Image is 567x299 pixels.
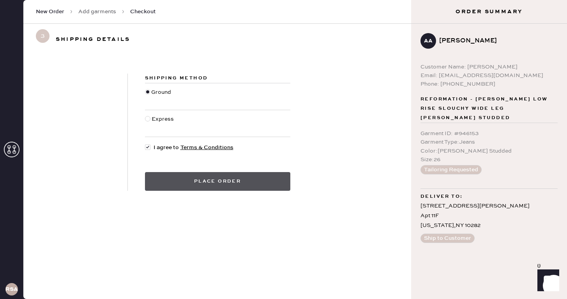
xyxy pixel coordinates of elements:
span: 3 [36,29,49,43]
div: [STREET_ADDRESS][PERSON_NAME] Apt 11F [US_STATE] , NY 10282 [420,201,558,231]
div: [PERSON_NAME] [439,36,551,46]
div: Garment Type : Jeans [420,138,558,146]
div: Size : 26 [420,155,558,164]
button: Place order [145,172,290,191]
div: Garment ID : # 946153 [420,129,558,138]
span: Shipping Method [145,75,208,81]
h3: AA [424,38,433,44]
button: Tailoring Requested [420,165,482,174]
h3: RSA [5,287,18,292]
div: Phone: [PHONE_NUMBER] [420,80,558,88]
div: Ground [151,88,173,105]
a: Terms & Conditions [180,144,233,151]
span: New Order [36,8,64,16]
h3: Order Summary [411,8,567,16]
div: Color : [PERSON_NAME] Studded [420,147,558,155]
a: Add garments [78,8,116,16]
button: Ship to Customer [420,234,475,243]
span: Reformation - [PERSON_NAME] Low Rise Slouchy Wide Leg [PERSON_NAME] Studded [420,95,558,123]
iframe: Front Chat [530,264,563,297]
div: Express [152,115,176,132]
h3: Shipping details [56,33,130,46]
span: Deliver to: [420,192,463,201]
span: I agree to [154,143,233,152]
span: Checkout [130,8,156,16]
div: Email: [EMAIL_ADDRESS][DOMAIN_NAME] [420,71,558,80]
div: Customer Name: [PERSON_NAME] [420,63,558,71]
